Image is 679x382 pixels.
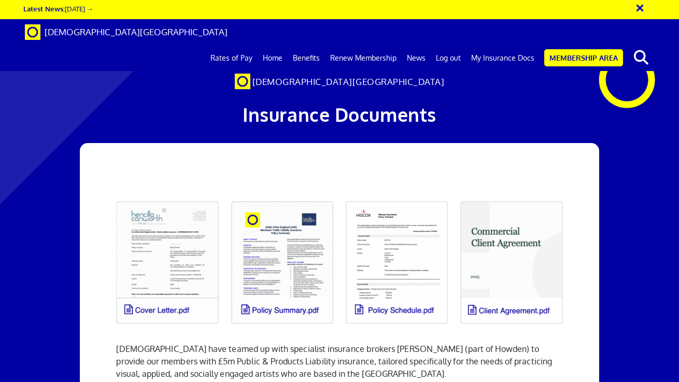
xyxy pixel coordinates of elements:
span: Insurance Documents [243,103,436,126]
strong: Latest News: [23,4,65,13]
a: My Insurance Docs [466,45,540,71]
a: Rates of Pay [205,45,258,71]
a: Renew Membership [325,45,402,71]
a: Log out [431,45,466,71]
a: Membership Area [544,49,623,66]
span: [DEMOGRAPHIC_DATA][GEOGRAPHIC_DATA] [252,76,445,87]
button: search [625,47,657,68]
a: Benefits [288,45,325,71]
a: Latest News:[DATE] → [23,4,93,13]
p: [DEMOGRAPHIC_DATA] have teamed up with specialist insurance brokers [PERSON_NAME] (part of Howden... [116,330,562,380]
span: [DEMOGRAPHIC_DATA][GEOGRAPHIC_DATA] [45,26,228,37]
a: Home [258,45,288,71]
a: News [402,45,431,71]
a: Brand [DEMOGRAPHIC_DATA][GEOGRAPHIC_DATA] [17,19,235,45]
